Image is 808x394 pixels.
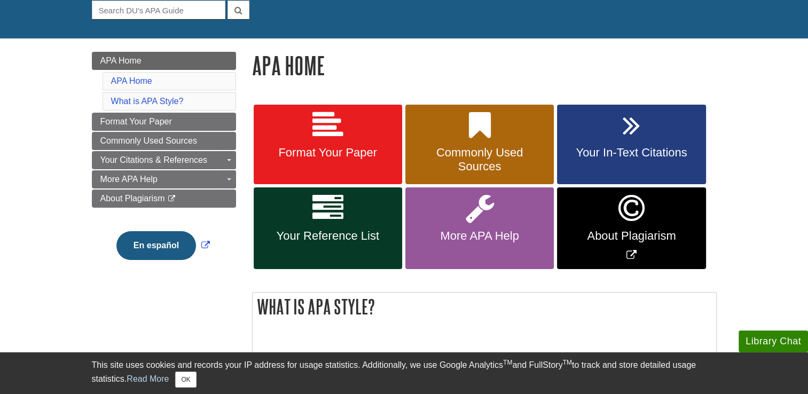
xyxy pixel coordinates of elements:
[92,132,236,150] a: Commonly Used Sources
[92,359,717,388] div: This site uses cookies and records your IP address for usage statistics. Additionally, we use Goo...
[175,372,196,388] button: Close
[503,359,512,366] sup: TM
[92,113,236,131] a: Format Your Paper
[405,105,554,185] a: Commonly Used Sources
[100,117,172,126] span: Format Your Paper
[111,97,184,106] a: What is APA Style?
[413,229,546,243] span: More APA Help
[92,170,236,188] a: More APA Help
[92,52,236,278] div: Guide Page Menu
[92,1,225,19] input: Search DU's APA Guide
[111,76,152,85] a: APA Home
[92,151,236,169] a: Your Citations & References
[253,293,716,321] h2: What is APA Style?
[254,187,402,269] a: Your Reference List
[739,330,808,352] button: Library Chat
[557,105,705,185] a: Your In-Text Citations
[167,195,176,202] i: This link opens in a new window
[252,52,717,79] h1: APA Home
[100,136,197,145] span: Commonly Used Sources
[92,190,236,208] a: About Plagiarism
[100,194,165,203] span: About Plagiarism
[565,146,697,160] span: Your In-Text Citations
[92,52,236,70] a: APA Home
[557,187,705,269] a: Link opens in new window
[114,241,213,250] a: Link opens in new window
[413,146,546,174] span: Commonly Used Sources
[262,146,394,160] span: Format Your Paper
[262,229,394,243] span: Your Reference List
[565,229,697,243] span: About Plagiarism
[100,155,207,164] span: Your Citations & References
[100,56,142,65] span: APA Home
[563,359,572,366] sup: TM
[127,374,169,383] a: Read More
[100,175,158,184] span: More APA Help
[254,105,402,185] a: Format Your Paper
[405,187,554,269] a: More APA Help
[116,231,196,260] button: En español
